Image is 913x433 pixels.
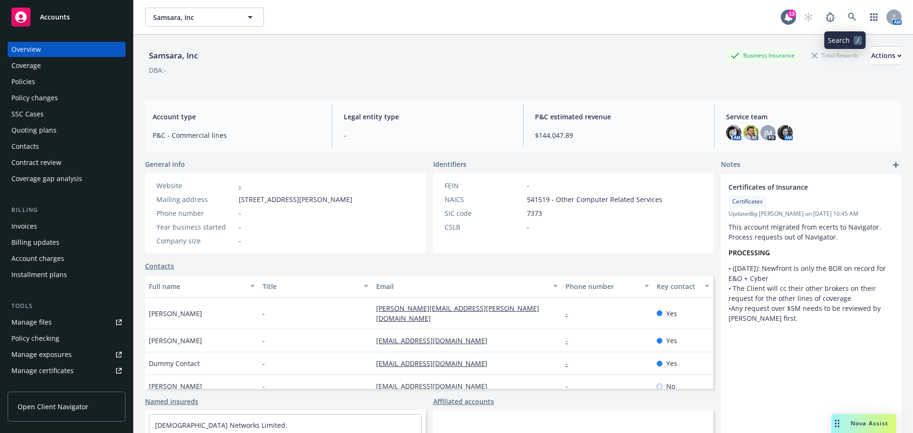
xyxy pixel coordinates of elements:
[666,336,677,346] span: Yes
[8,235,126,250] a: Billing updates
[156,181,235,191] div: Website
[843,8,862,27] a: Search
[372,275,562,298] button: Email
[8,315,126,330] a: Manage files
[8,301,126,311] div: Tools
[239,208,241,218] span: -
[726,49,799,61] div: Business Insurance
[8,379,126,395] a: Manage claims
[11,74,35,89] div: Policies
[8,106,126,122] a: SSC Cases
[8,363,126,378] a: Manage certificates
[153,112,321,122] span: Account type
[535,130,703,140] span: $144,047.89
[666,358,677,368] span: Yes
[153,12,235,22] span: Samsara, Inc
[376,281,547,291] div: Email
[11,235,59,250] div: Billing updates
[721,159,740,171] span: Notes
[8,267,126,282] a: Installment plans
[11,42,41,57] div: Overview
[728,248,770,257] strong: PROCESSING
[40,13,70,21] span: Accounts
[11,58,41,73] div: Coverage
[8,155,126,170] a: Contract review
[8,4,126,30] a: Accounts
[8,90,126,106] a: Policy changes
[8,205,126,215] div: Billing
[11,123,57,138] div: Quoting plans
[831,414,896,433] button: Nova Assist
[155,421,287,430] a: [DEMOGRAPHIC_DATA] Networks Limited.
[11,267,67,282] div: Installment plans
[145,396,198,406] a: Named insureds
[721,174,902,331] div: Certificates of InsuranceCertificatesUpdatedby [PERSON_NAME] on [DATE] 10:45 AMThis account migra...
[8,74,126,89] a: Policies
[807,49,864,61] div: Total Rewards
[864,8,884,27] a: Switch app
[728,182,869,192] span: Certificates of Insurance
[726,125,741,140] img: photo
[8,171,126,186] a: Coverage gap analysis
[726,112,894,122] span: Service team
[527,222,529,232] span: -
[239,236,241,246] span: -
[851,419,888,427] span: Nova Assist
[18,402,88,412] span: Open Client Navigator
[445,222,523,232] div: CSLB
[376,359,495,368] a: [EMAIL_ADDRESS][DOMAIN_NAME]
[156,222,235,232] div: Year business started
[565,309,575,318] a: -
[8,123,126,138] a: Quoting plans
[433,396,494,406] a: Affiliated accounts
[149,308,202,318] span: [PERSON_NAME]
[787,10,796,18] div: 13
[8,331,126,346] a: Policy checking
[565,359,575,368] a: -
[11,363,74,378] div: Manage certificates
[565,281,638,291] div: Phone number
[376,304,539,323] a: [PERSON_NAME][EMAIL_ADDRESS][PERSON_NAME][DOMAIN_NAME]
[262,308,265,318] span: -
[821,8,840,27] a: Report a Bug
[262,281,358,291] div: Title
[149,281,244,291] div: Full name
[535,112,703,122] span: P&C estimated revenue
[433,159,466,169] span: Identifiers
[562,275,652,298] button: Phone number
[728,222,894,242] p: This account migrated from ecerts to Navigator. Process requests out of Navigator.
[344,112,512,122] span: Legal entity type
[445,194,523,204] div: NAICS
[565,382,575,391] a: -
[565,336,575,345] a: -
[145,159,185,169] span: General info
[11,171,82,186] div: Coverage gap analysis
[145,261,174,271] a: Contacts
[666,381,675,391] span: No
[8,347,126,362] a: Manage exposures
[239,181,241,190] a: -
[871,47,902,65] div: Actions
[259,275,372,298] button: Title
[11,155,61,170] div: Contract review
[728,210,894,218] span: Updated by [PERSON_NAME] on [DATE] 10:45 AM
[764,128,772,138] span: JM
[149,336,202,346] span: [PERSON_NAME]
[149,358,200,368] span: Dummy Contact
[732,197,763,206] span: Certificates
[145,49,202,62] div: Samsara, Inc
[445,181,523,191] div: FEIN
[445,208,523,218] div: SIC code
[239,194,352,204] span: [STREET_ADDRESS][PERSON_NAME]
[149,65,166,75] div: DBA: -
[8,58,126,73] a: Coverage
[728,263,894,323] p: • ([DATE]): Newfront is only the BOR on record for E&O + Cyber • The Client will cc their other b...
[657,281,699,291] div: Key contact
[11,251,64,266] div: Account charges
[871,46,902,65] button: Actions
[376,336,495,345] a: [EMAIL_ADDRESS][DOMAIN_NAME]
[777,125,793,140] img: photo
[890,159,902,171] a: add
[11,219,37,234] div: Invoices
[8,251,126,266] a: Account charges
